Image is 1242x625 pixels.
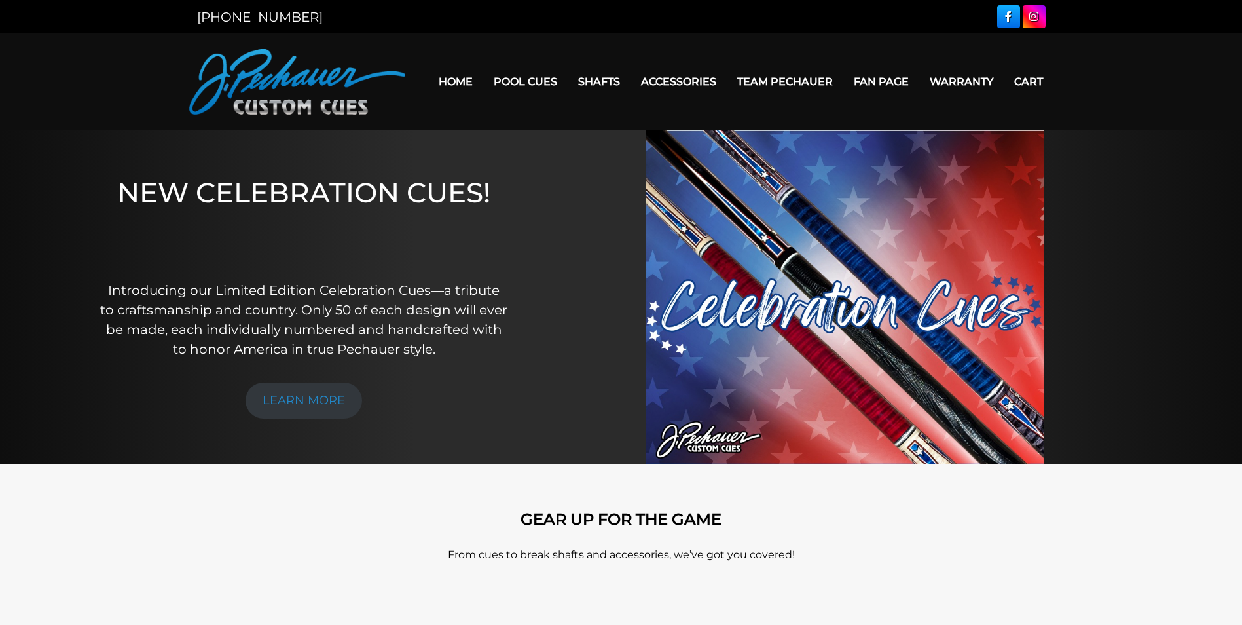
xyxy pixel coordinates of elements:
[428,65,483,98] a: Home
[100,176,508,262] h1: NEW CELEBRATION CUES!
[189,49,405,115] img: Pechauer Custom Cues
[727,65,843,98] a: Team Pechauer
[568,65,630,98] a: Shafts
[919,65,1004,98] a: Warranty
[100,280,508,359] p: Introducing our Limited Edition Celebration Cues—a tribute to craftsmanship and country. Only 50 ...
[1004,65,1053,98] a: Cart
[483,65,568,98] a: Pool Cues
[521,510,721,529] strong: GEAR UP FOR THE GAME
[630,65,727,98] a: Accessories
[248,547,995,563] p: From cues to break shafts and accessories, we’ve got you covered!
[843,65,919,98] a: Fan Page
[246,383,362,419] a: LEARN MORE
[197,9,323,25] a: [PHONE_NUMBER]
